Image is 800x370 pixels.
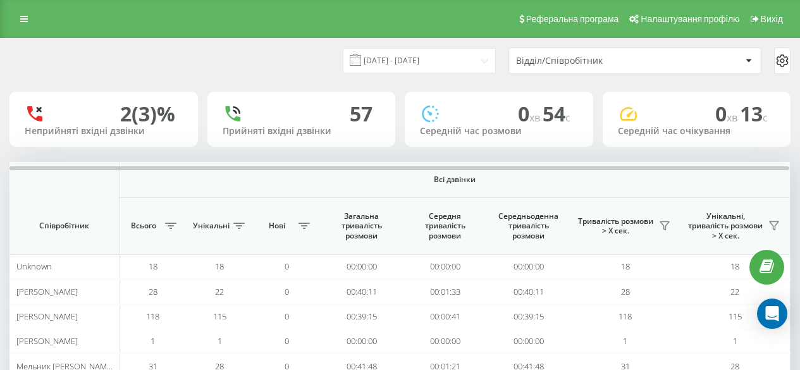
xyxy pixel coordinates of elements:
span: 18 [149,261,157,272]
span: Середня тривалість розмови [413,211,477,241]
td: 00:40:11 [320,279,403,304]
div: Неприйняті вхідні дзвінки [25,126,183,137]
span: c [763,111,768,125]
span: 115 [729,311,742,322]
span: [PERSON_NAME] [16,335,78,347]
span: 0 [715,100,740,127]
span: Тривалість розмови > Х сек. [577,216,655,236]
div: Середній час розмови [420,126,578,137]
td: 00:00:00 [487,329,570,354]
span: [PERSON_NAME] [16,286,78,297]
span: 28 [149,286,157,297]
span: 115 [213,311,226,322]
span: 118 [146,311,159,322]
div: Прийняті вхідні дзвінки [223,126,381,137]
span: Вихід [761,14,783,24]
span: хв [727,111,740,125]
span: Налаштування профілю [641,14,739,24]
span: Середньоденна тривалість розмови [496,211,560,241]
span: 1 [218,335,222,347]
span: Унікальні [193,221,230,231]
span: 18 [621,261,630,272]
span: 0 [285,286,289,297]
span: 18 [215,261,224,272]
td: 00:39:15 [487,304,570,329]
td: 00:00:00 [320,329,403,354]
span: 1 [623,335,627,347]
td: 00:01:33 [403,279,487,304]
span: 22 [730,286,739,297]
span: хв [529,111,543,125]
span: 0 [285,311,289,322]
span: 22 [215,286,224,297]
div: Відділ/Співробітник [516,56,667,66]
span: Співробітник [21,221,108,231]
span: Unknown [16,261,52,272]
span: Загальна тривалість розмови [329,211,393,241]
span: 1 [733,335,737,347]
td: 00:00:41 [403,304,487,329]
span: 18 [730,261,739,272]
td: 00:39:15 [320,304,403,329]
span: 0 [518,100,543,127]
span: Реферальна програма [526,14,619,24]
span: Всього [126,221,161,231]
div: Середній час очікування [618,126,776,137]
td: 00:00:00 [487,254,570,279]
span: 54 [543,100,570,127]
span: Нові [259,221,295,231]
span: 0 [285,261,289,272]
span: Всі дзвінки [159,175,751,185]
span: c [565,111,570,125]
span: 1 [151,335,155,347]
span: 13 [740,100,768,127]
td: 00:00:00 [403,254,487,279]
div: 2 (3)% [120,102,175,126]
div: 57 [350,102,372,126]
td: 00:40:11 [487,279,570,304]
td: 00:00:00 [320,254,403,279]
span: Унікальні, тривалість розмови > Х сек. [687,211,765,241]
span: 118 [618,311,632,322]
span: [PERSON_NAME] [16,311,78,322]
span: 28 [621,286,630,297]
td: 00:00:00 [403,329,487,354]
div: Open Intercom Messenger [757,299,787,329]
span: 0 [285,335,289,347]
